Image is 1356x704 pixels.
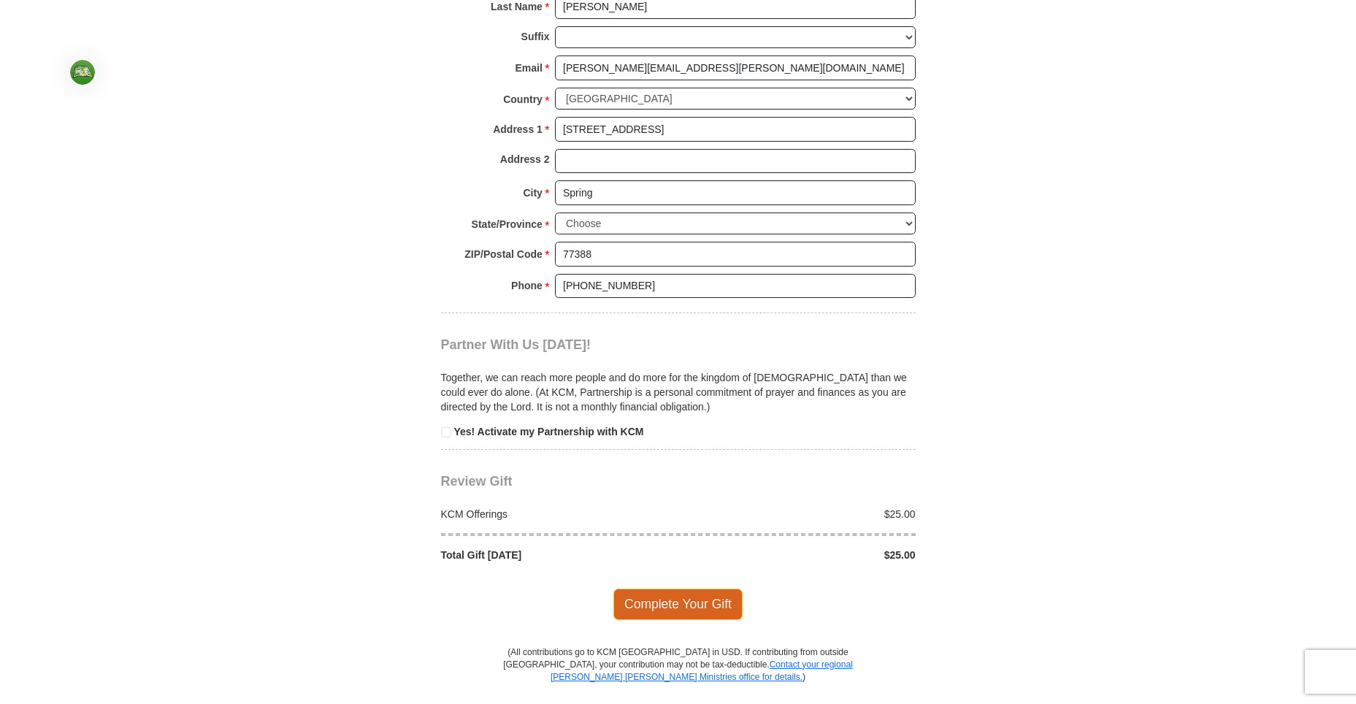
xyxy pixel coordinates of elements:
[464,244,543,264] strong: ZIP/Postal Code
[551,659,853,682] a: Contact your regional [PERSON_NAME] [PERSON_NAME] Ministries office for details.
[441,370,916,414] p: Together, we can reach more people and do more for the kingdom of [DEMOGRAPHIC_DATA] than we coul...
[516,58,543,78] strong: Email
[521,26,550,47] strong: Suffix
[503,89,543,110] strong: Country
[453,426,643,437] strong: Yes! Activate my Partnership with KCM
[493,119,543,139] strong: Address 1
[500,149,550,169] strong: Address 2
[441,337,591,352] span: Partner With Us [DATE]!
[613,589,743,619] span: Complete Your Gift
[678,507,924,521] div: $25.00
[472,214,543,234] strong: State/Province
[523,183,542,203] strong: City
[441,474,513,489] span: Review Gift
[433,548,678,562] div: Total Gift [DATE]
[511,275,543,296] strong: Phone
[678,548,924,562] div: $25.00
[433,507,678,521] div: KCM Offerings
